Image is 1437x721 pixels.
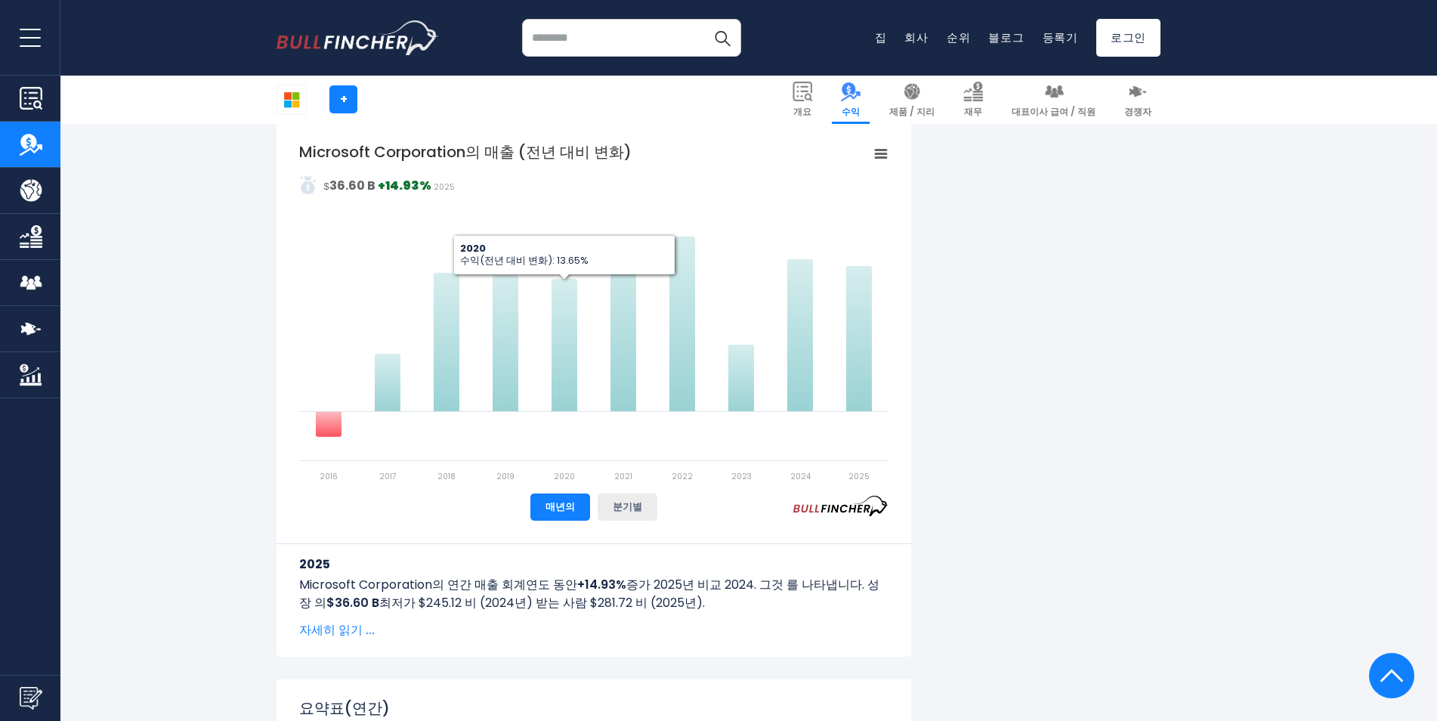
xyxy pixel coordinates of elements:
text: 2024 [790,471,811,482]
button: 매년의 [530,494,590,521]
img: MSFT 로고 [277,85,306,114]
b: +14.93% [577,576,626,593]
button: 검색 [703,19,741,57]
a: 순위 [947,29,971,45]
text: 2021 [614,471,632,482]
span: 경쟁자 [1124,106,1151,118]
text: 2022 [672,471,693,482]
font: $ [324,181,456,192]
span: 수익 [842,106,860,118]
svg: Microsoft Corporation의 매출 (전년 대비 변화) [299,141,888,481]
span: 개요 [793,106,811,118]
span: 재무 [964,106,982,118]
text: 2020 [554,471,575,482]
span: 제품 / 지리 [889,106,935,118]
a: 회사 [904,29,929,45]
span: 대표이사 급여 / 직원 [1012,106,1096,118]
a: 경쟁자 [1115,76,1160,124]
a: 개요 [783,76,821,124]
text: 2017 [379,471,396,482]
tspan: Microsoft Corporation의 매출 (전년 대비 변화) [299,141,632,162]
img: 불핀처 로고 [277,20,439,55]
text: 2019 [496,471,515,482]
a: + [329,85,357,113]
strong: 36.60 B [329,177,375,194]
b: $36.60 B [326,594,379,611]
span: 자세히 읽기 ... [299,621,888,639]
a: 블로그 [988,29,1024,45]
strong: +14.93% [378,177,431,194]
h2: 요약표(연간) [299,697,888,719]
span: 2025 [434,181,455,193]
a: 로그인 [1096,19,1160,57]
text: 2018 [437,471,456,482]
a: 집 [875,29,887,45]
p: Microsoft Corporation의 연간 매출 회계연도 동안 증가 2025년 비교 2024. 그것 를 나타냅니다. 성장 의 최저가 $245.12 비 (2024년) 받는 ... [299,576,888,612]
text: 2016 [320,471,338,482]
button: 분기별 [598,494,657,521]
a: 재무 [954,76,992,124]
a: 등록기 [1043,29,1078,45]
a: 수익 [832,76,870,124]
text: 2025 [848,471,870,482]
text: 2023 [731,471,752,482]
a: 홈페이지 바로가기 [277,20,439,55]
img: 아다스 [299,176,317,194]
a: 대표이사 급여 / 직원 [1003,76,1105,124]
h3: 2025 [299,555,888,574]
a: 제품 / 지리 [880,76,944,124]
